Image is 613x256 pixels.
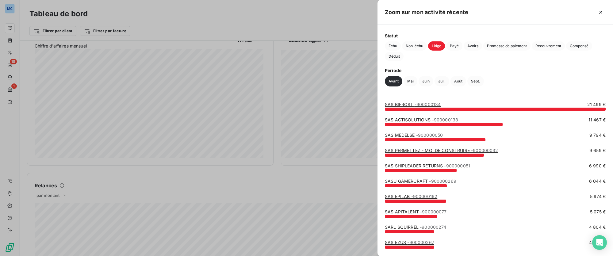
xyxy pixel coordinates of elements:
button: Non-échu [402,41,427,51]
button: Déduit [385,52,404,61]
a: SAS EPILAB [385,194,437,199]
span: Période [385,67,606,74]
span: 4 804 € [589,224,606,230]
span: Statut [385,32,606,39]
span: 5 974 € [590,193,606,200]
a: SARL SQUIRREL [385,224,446,230]
span: - 900000138 [432,117,458,122]
button: Recouvrement [532,41,565,51]
span: 6 990 € [589,163,606,169]
button: Sept. [467,76,484,86]
a: SAS BIFROST [385,102,441,107]
span: 6 044 € [589,178,606,184]
a: SAS PERMETTEZ - MOI DE CONSTRUIRE [385,148,498,153]
button: Payé [446,41,462,51]
button: Mai [404,76,417,86]
span: - 900000050 [416,132,443,138]
span: - 900000162 [411,194,438,199]
button: Litige [428,41,445,51]
span: 5 075 € [590,209,606,215]
button: Promesse de paiement [483,41,531,51]
span: - 900000134 [415,102,441,107]
h5: Zoom sur mon activité récente [385,8,468,17]
span: 9 794 € [589,132,606,138]
span: 9 659 € [589,147,606,154]
a: SASU GAMERCRAFT [385,178,456,184]
a: SAS SHIPLEADER RETURNS [385,163,470,168]
button: Échu [385,41,401,51]
a: SAS APITALENT [385,209,447,214]
span: - 900000274 [420,224,446,230]
a: SAS EZUS [385,240,434,245]
span: - 900000032 [471,148,498,153]
span: 4 800 € [589,239,606,246]
button: Avoirs [464,41,482,51]
a: SAS MEDELSE [385,132,443,138]
span: - 900000051 [444,163,470,168]
button: Avant [385,76,402,86]
a: SAS ACTISOLUTIONS [385,117,458,122]
button: Juin [419,76,433,86]
span: 11 467 € [588,117,606,123]
div: Open Intercom Messenger [592,235,607,250]
span: - 900000269 [429,178,456,184]
span: - 900000267 [407,240,434,245]
button: Compensé [566,41,592,51]
button: Août [450,76,466,86]
span: - 900000077 [420,209,447,214]
span: 21 499 € [587,101,606,108]
button: Juil. [435,76,449,86]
